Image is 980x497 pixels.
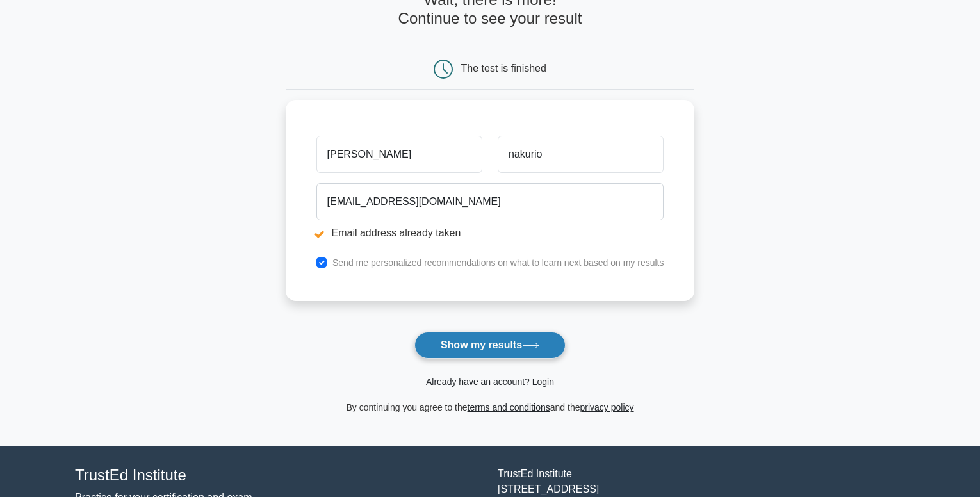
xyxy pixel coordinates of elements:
[75,466,482,485] h4: TrustEd Institute
[580,402,634,412] a: privacy policy
[278,400,703,415] div: By continuing you agree to the and the
[468,402,550,412] a: terms and conditions
[332,257,664,268] label: Send me personalized recommendations on what to learn next based on my results
[316,225,664,241] li: Email address already taken
[316,136,482,173] input: First name
[414,332,566,359] button: Show my results
[316,183,664,220] input: Email
[461,63,546,74] div: The test is finished
[498,136,664,173] input: Last name
[426,377,554,387] a: Already have an account? Login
